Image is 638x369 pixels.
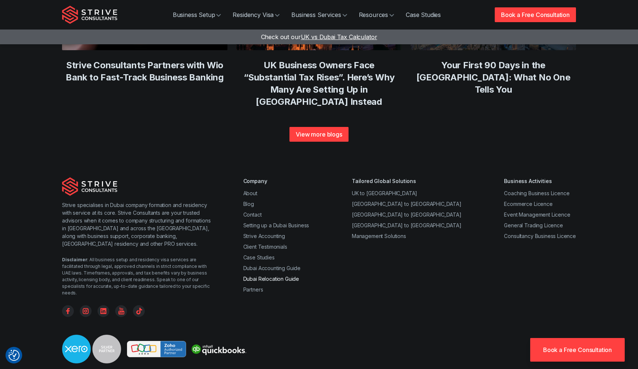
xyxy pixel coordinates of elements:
[352,190,417,196] a: UK to [GEOGRAPHIC_DATA]
[243,276,299,282] a: Dubai Relocation Guide
[8,350,20,361] img: Revisit consent button
[352,201,462,207] a: [GEOGRAPHIC_DATA] to [GEOGRAPHIC_DATA]
[261,33,377,41] a: Check out ourUK vs Dubai Tax Calculator
[62,256,214,296] div: : All business setup and residency visa services are facilitated through legal, approved channels...
[504,190,569,196] a: Coaching Business Licence
[495,7,576,22] a: Book a Free Consultation
[80,305,92,317] a: Instagram
[352,177,462,185] div: Tailored Global Solutions
[243,211,262,218] a: Contact
[352,233,406,239] a: Management Solutions
[243,201,254,207] a: Blog
[66,60,224,83] a: Strive Consultants Partners with Wio Bank to Fast-Track Business Banking
[62,201,214,248] p: Strive specialises in Dubai company formation and residency with service at its core. Strive Cons...
[285,7,353,22] a: Business Services
[504,222,563,228] a: General Trading Licence
[504,233,576,239] a: Consultancy Business Licence
[416,60,570,95] a: Your First 90 Days in the [GEOGRAPHIC_DATA]: What No One Tells You
[504,201,552,207] a: Ecommerce Licence
[352,222,462,228] a: [GEOGRAPHIC_DATA] to [GEOGRAPHIC_DATA]
[127,341,186,358] img: Strive is a Zoho Partner
[115,305,127,317] a: YouTube
[97,305,109,317] a: Linkedin
[400,7,447,22] a: Case Studies
[62,305,74,317] a: Facebook
[62,257,87,262] strong: Disclaimer
[243,244,287,250] a: Client Testimonials
[301,33,377,41] span: UK vs Dubai Tax Calculator
[243,233,285,239] a: Strive Accounting
[504,177,576,185] div: Business Activities
[289,127,349,142] a: View more blogs
[243,286,263,293] a: Partners
[353,7,400,22] a: Resources
[133,305,145,317] a: TikTok
[167,7,227,22] a: Business Setup
[189,341,248,357] img: Strive is a quickbooks Partner
[530,338,625,362] a: Book a Free Consultation
[62,6,117,24] img: Strive Consultants
[504,211,570,218] a: Event Management Licence
[243,265,301,271] a: Dubai Accounting Guide
[62,335,121,363] img: Strive is a Xero Silver Partner
[243,177,309,185] div: Company
[244,60,395,107] a: UK Business Owners Face “Substantial Tax Rises”. Here’s Why Many Are Setting Up in [GEOGRAPHIC_DA...
[243,190,257,196] a: About
[227,7,285,22] a: Residency Visa
[62,177,117,196] img: Strive Consultants
[243,254,275,261] a: Case Studies
[352,211,462,218] a: [GEOGRAPHIC_DATA] to [GEOGRAPHIC_DATA]
[8,350,20,361] button: Consent Preferences
[243,222,309,228] a: Setting up a Dubai Business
